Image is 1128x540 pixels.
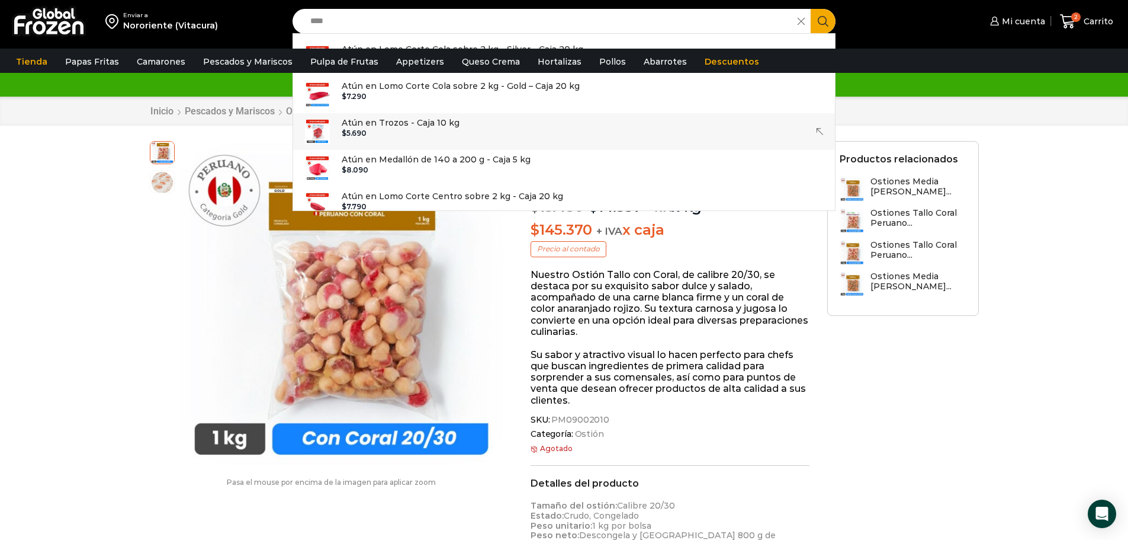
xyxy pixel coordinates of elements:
span: $ [531,221,539,238]
a: Pollos [593,50,632,73]
a: Inicio [150,106,174,117]
a: Ostiones Tallo Coral Peruano... [840,240,966,266]
p: Agotado [531,445,809,453]
a: Ostión [573,429,604,439]
bdi: 5.690 [342,129,367,138]
a: Appetizers [390,50,450,73]
h3: Ostiones Tallo Coral Peruano... [870,208,966,228]
p: Atún en Trozos - Caja 10 kg [342,116,459,129]
nav: Breadcrumb [150,106,314,117]
bdi: 8.090 [342,165,368,174]
span: Carrito [1081,15,1113,27]
h3: Ostiones Media [PERSON_NAME]... [870,177,966,197]
strong: Peso unitario: [531,520,592,531]
div: Nororiente (Vitacura) [123,20,218,31]
p: Atún en Lomo Corte Cola sobre 2 kg - Silver - Caja 20 kg [342,43,583,56]
bdi: 15.450 [531,198,583,215]
div: Enviar a [123,11,218,20]
strong: Estado: [531,510,564,521]
h2: Detalles del producto [531,478,809,489]
button: Search button [811,9,835,34]
p: Pasa el mouse por encima de la imagen para aplicar zoom [150,478,513,487]
a: Camarones [131,50,191,73]
span: Mi cuenta [999,15,1045,27]
a: Tienda [10,50,53,73]
span: + IVA [596,225,622,237]
p: Atún en Medallón de 140 a 200 g - Caja 5 kg [342,153,531,166]
a: Atún en Medallón de 140 a 200 g - Caja 5 kg $8.090 [293,150,835,187]
h2: Productos relacionados [840,154,958,165]
span: PM09002010 [549,415,609,425]
img: address-field-icon.svg [105,11,123,31]
a: Papas Fritas [59,50,125,73]
bdi: 145.370 [531,221,592,238]
span: ostion coral 20:30 [150,140,174,164]
h3: Ostiones Tallo Coral Peruano... [870,240,966,260]
p: Atún en Lomo Corte Cola sobre 2 kg - Gold – Caja 20 kg [342,79,580,92]
span: $ [342,202,346,211]
a: Ostiones Tallo Coral Peruano... [840,208,966,234]
a: Atún en Lomo Corte Centro sobre 2 kg - Caja 20 kg $7.790 [293,187,835,223]
a: Hortalizas [532,50,587,73]
span: + IVA [645,202,671,214]
span: ostion tallo coral [150,171,174,194]
span: $ [531,198,539,215]
span: $ [342,165,346,174]
a: Pescados y Mariscos [197,50,298,73]
span: $ [342,92,346,101]
h3: Ostiones Media [PERSON_NAME]... [870,271,966,292]
p: Precio al contado [531,241,606,257]
bdi: 14.537 [589,198,641,215]
a: 2 Carrito [1057,8,1116,36]
span: $ [589,198,598,215]
a: Atún en Lomo Corte Cola sobre 2 kg - Gold – Caja 20 kg $7.290 [293,76,835,113]
span: Categoría: [531,429,809,439]
a: Atún en Trozos - Caja 10 kg $5.690 [293,113,835,150]
div: Open Intercom Messenger [1088,500,1116,528]
a: Pulpa de Frutas [304,50,384,73]
a: Atún en Lomo Corte Cola sobre 2 kg - Silver - Caja 20 kg $6.860 [293,40,835,76]
a: Queso Crema [456,50,526,73]
p: Atún en Lomo Corte Centro sobre 2 kg - Caja 20 kg [342,190,563,203]
a: Ostión [285,106,314,117]
span: $ [342,129,346,138]
a: Mi cuenta [987,9,1045,33]
a: Descuentos [699,50,765,73]
a: Abarrotes [638,50,693,73]
bdi: 7.790 [342,202,367,211]
span: 2 [1071,12,1081,22]
span: SKU: [531,415,809,425]
p: Su sabor y atractivo visual lo hacen perfecto para chefs que buscan ingredientes de primera calid... [531,349,809,406]
p: x caja [531,222,809,239]
a: Ostiones Media [PERSON_NAME]... [840,271,966,297]
strong: Tamaño del ostión: [531,500,617,511]
p: Nuestro Ostión Tallo con Coral, de calibre 20/30, se destaca por su exquisito sabor dulce y salad... [531,269,809,337]
a: Pescados y Mariscos [184,106,275,117]
a: Ostiones Media [PERSON_NAME]... [840,177,966,202]
bdi: 7.290 [342,92,367,101]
